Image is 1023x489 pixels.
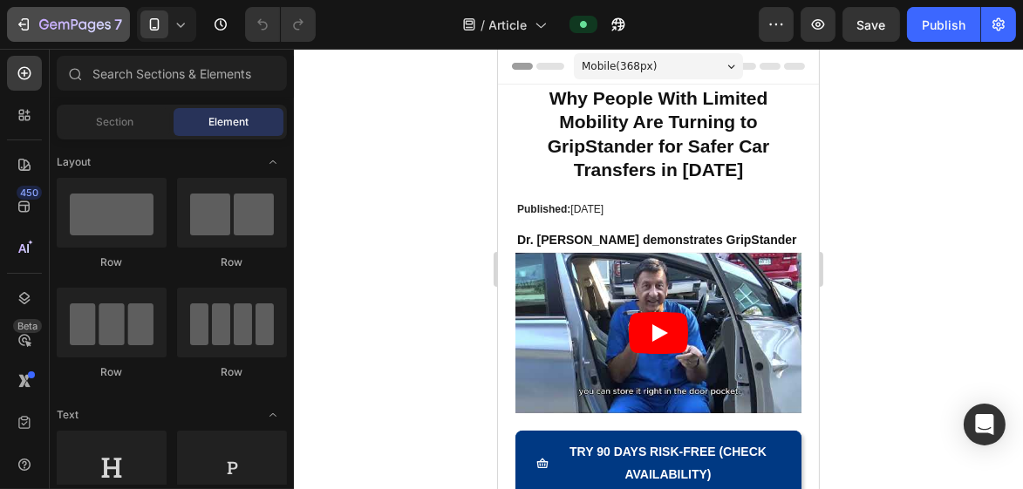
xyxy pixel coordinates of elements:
[114,14,122,35] p: 7
[177,255,287,270] div: Row
[208,114,249,130] span: Element
[842,7,900,42] button: Save
[57,56,287,91] input: Search Sections & Elements
[57,407,78,423] span: Text
[57,364,167,380] div: Row
[17,382,303,446] a: TRY 90 DAYS RISK-FREE (CHECK AVAILABILITY)
[498,49,819,489] iframe: Design area
[17,186,42,200] div: 450
[57,154,91,170] span: Layout
[259,401,287,429] span: Toggle open
[489,16,528,34] span: Article
[907,7,980,42] button: Publish
[259,148,287,176] span: Toggle open
[57,255,167,270] div: Row
[72,396,269,431] strong: TRY 90 DAYS RISK-FREE (CHECK AVAILABILITY)
[922,16,965,34] div: Publish
[964,404,1006,445] div: Open Intercom Messenger
[481,16,486,34] span: /
[13,319,42,333] div: Beta
[97,114,134,130] span: Section
[7,7,130,42] button: 7
[245,7,316,42] div: Undo/Redo
[857,17,886,32] span: Save
[177,364,287,380] div: Row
